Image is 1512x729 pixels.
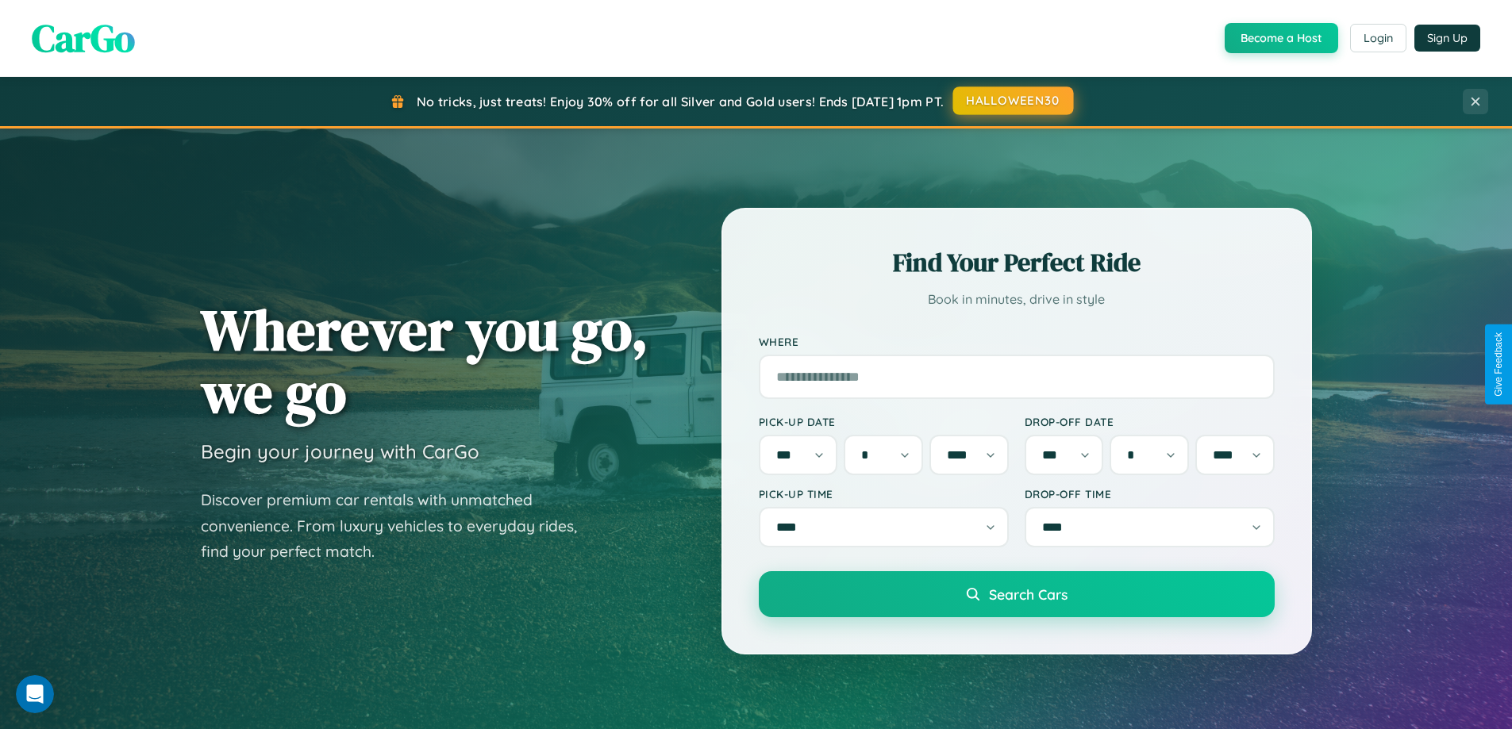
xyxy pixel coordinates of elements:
[1493,332,1504,397] div: Give Feedback
[989,585,1068,603] span: Search Cars
[1025,487,1275,501] label: Drop-off Time
[417,94,944,109] span: No tricks, just treats! Enjoy 30% off for all Silver and Gold users! Ends [DATE] 1pm PT.
[201,298,648,424] h1: Wherever you go, we go
[759,571,1275,617] button: Search Cars
[1414,25,1480,52] button: Sign Up
[201,439,479,463] h3: Begin your journey with CarGo
[759,245,1275,280] h2: Find Your Perfect Ride
[16,675,54,713] iframe: Intercom live chat
[759,487,1009,501] label: Pick-up Time
[1025,415,1275,428] label: Drop-off Date
[759,335,1275,348] label: Where
[1350,24,1406,52] button: Login
[953,86,1074,115] button: HALLOWEEN30
[201,487,598,565] p: Discover premium car rentals with unmatched convenience. From luxury vehicles to everyday rides, ...
[32,12,135,64] span: CarGo
[1225,23,1338,53] button: Become a Host
[759,415,1009,428] label: Pick-up Date
[759,288,1275,311] p: Book in minutes, drive in style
